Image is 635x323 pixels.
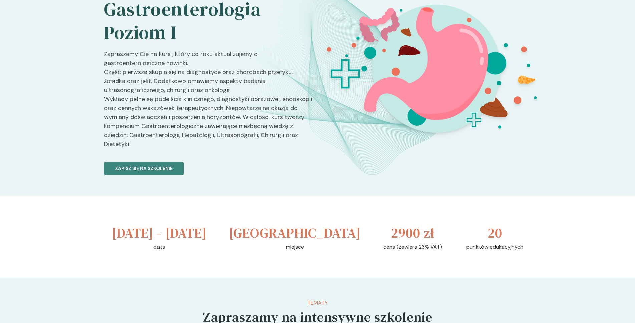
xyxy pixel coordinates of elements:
[466,243,523,251] p: punktów edukacyjnych
[383,243,442,251] p: cena (zawiera 23% VAT)
[115,165,173,172] p: Zapisz się na szkolenie
[104,154,312,175] a: Zapisz się na szkolenie
[286,243,304,251] p: miejsce
[104,162,184,175] button: Zapisz się na szkolenie
[104,50,312,154] p: Zapraszamy Cię na kurs , który co roku aktualizujemy o gastroenterologiczne nowinki. Część pierws...
[229,223,361,243] h3: [GEOGRAPHIC_DATA]
[153,243,165,251] p: data
[112,223,207,243] h3: [DATE] - [DATE]
[203,299,432,307] p: Tematy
